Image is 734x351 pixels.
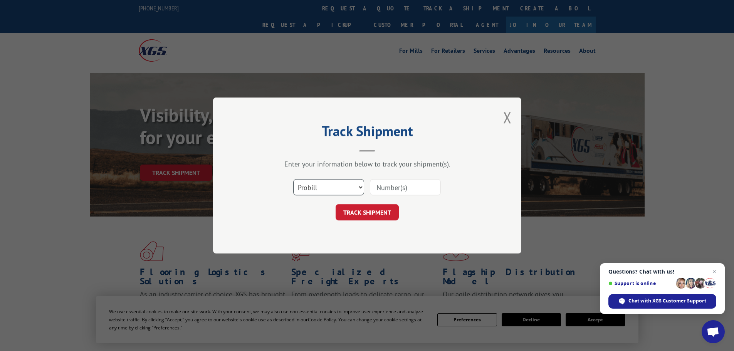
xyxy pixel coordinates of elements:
[252,126,483,140] h2: Track Shipment
[608,269,716,275] span: Questions? Chat with us!
[710,267,719,276] span: Close chat
[503,107,512,128] button: Close modal
[608,280,673,286] span: Support is online
[628,297,706,304] span: Chat with XGS Customer Support
[608,294,716,309] div: Chat with XGS Customer Support
[336,204,399,220] button: TRACK SHIPMENT
[702,320,725,343] div: Open chat
[252,160,483,168] div: Enter your information below to track your shipment(s).
[370,179,441,195] input: Number(s)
